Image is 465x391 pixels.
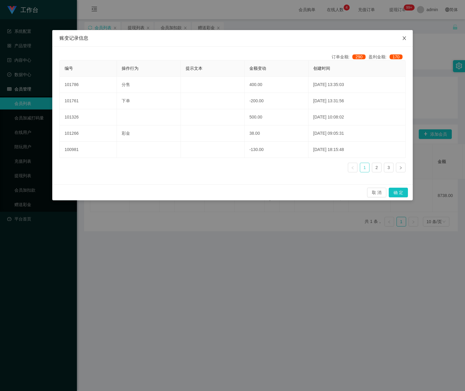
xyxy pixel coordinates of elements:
td: 彩金 [117,125,181,142]
a: 1 [360,163,369,172]
td: 101266 [60,125,117,142]
a: 3 [384,163,393,172]
td: 101761 [60,93,117,109]
td: -200.00 [245,93,308,109]
li: 上一页 [348,163,357,172]
li: 3 [384,163,394,172]
td: 101326 [60,109,117,125]
button: Close [396,30,413,47]
td: [DATE] 09:05:31 [308,125,406,142]
div: 账变记录信息 [59,35,406,42]
span: 操作行为 [122,66,138,71]
i: 图标: right [399,166,403,170]
td: [DATE] 13:35:03 [308,77,406,93]
span: 提示文本 [186,66,202,71]
td: 分售 [117,77,181,93]
i: 图标: close [402,36,407,41]
i: 图标: left [351,166,354,170]
span: 编号 [65,66,73,71]
span: 金额变动 [249,66,266,71]
td: -130.00 [245,142,308,158]
span: 170 [390,54,403,59]
li: 1 [360,163,369,172]
td: [DATE] 13:31:56 [308,93,406,109]
td: 100981 [60,142,117,158]
a: 2 [372,163,381,172]
td: [DATE] 10:08:02 [308,109,406,125]
td: 400.00 [245,77,308,93]
li: 2 [372,163,381,172]
button: 确 定 [389,188,408,197]
div: 盈利金额: [369,54,406,60]
button: 取 消 [367,188,386,197]
td: 38.00 [245,125,308,142]
td: 500.00 [245,109,308,125]
div: 订单金额: [332,54,369,60]
td: 101786 [60,77,117,93]
li: 下一页 [396,163,406,172]
td: [DATE] 18:15:48 [308,142,406,158]
span: 创建时间 [313,66,330,71]
span: 290 [352,54,365,59]
td: 下单 [117,93,181,109]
